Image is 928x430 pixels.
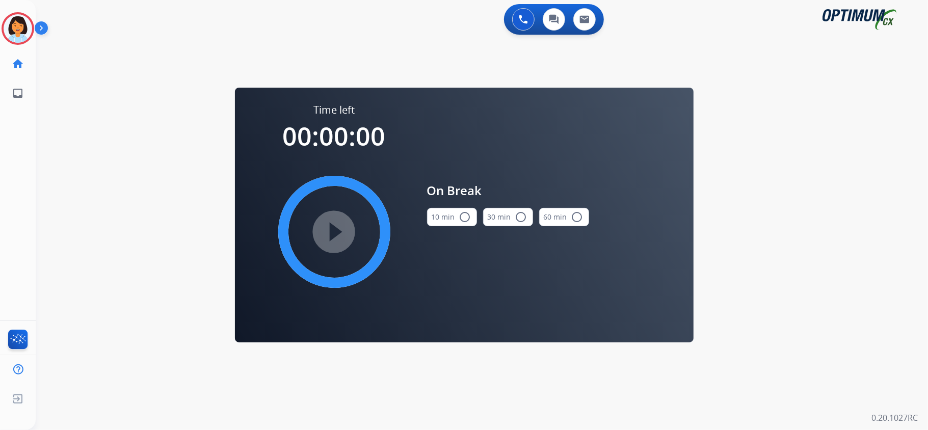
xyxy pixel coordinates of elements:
span: Time left [313,103,355,117]
img: avatar [4,14,32,43]
span: 00:00:00 [283,119,386,153]
button: 10 min [427,208,477,226]
mat-icon: inbox [12,87,24,99]
button: 60 min [539,208,589,226]
mat-icon: radio_button_unchecked [459,211,471,223]
mat-icon: radio_button_unchecked [515,211,527,223]
button: 30 min [483,208,533,226]
p: 0.20.1027RC [871,412,918,424]
mat-icon: home [12,58,24,70]
span: On Break [427,181,589,200]
mat-icon: radio_button_unchecked [571,211,584,223]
